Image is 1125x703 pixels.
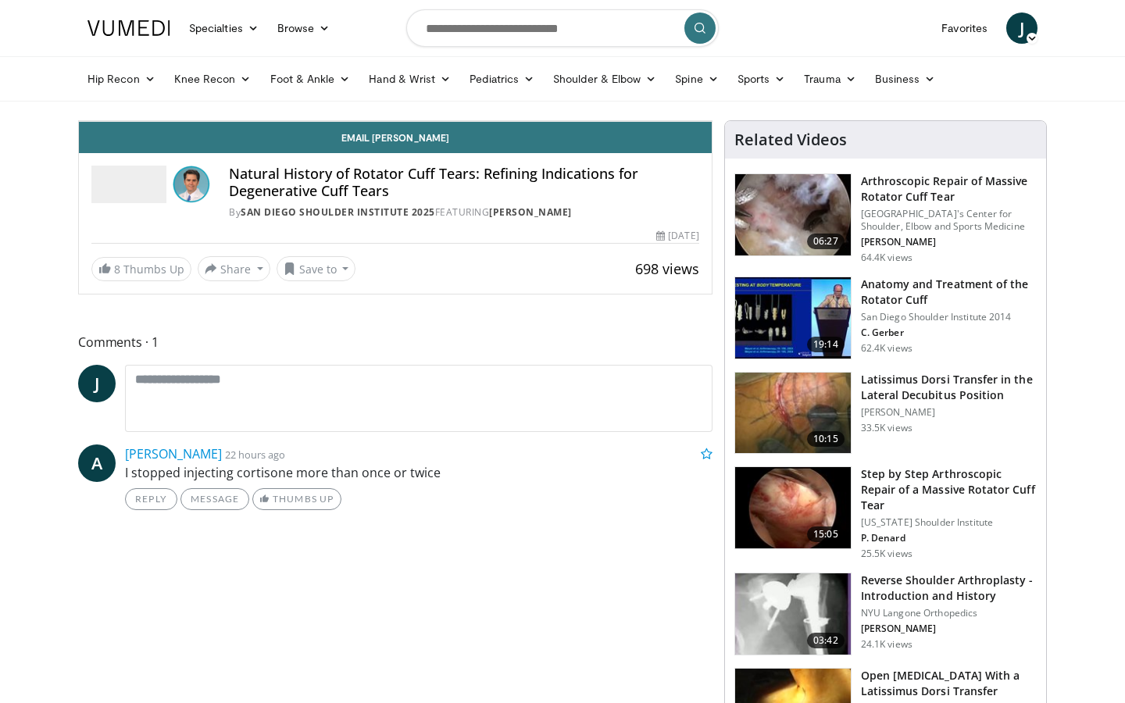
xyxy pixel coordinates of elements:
span: 19:14 [807,337,845,352]
a: Favorites [932,12,997,44]
p: C. Gerber [861,327,1037,339]
a: 8 Thumbs Up [91,257,191,281]
a: A [78,444,116,482]
h3: Open [MEDICAL_DATA] With a Latissimus Dorsi Transfer [861,668,1037,699]
p: [PERSON_NAME] [861,236,1037,248]
a: 19:14 Anatomy and Treatment of the Rotator Cuff San Diego Shoulder Institute 2014 C. Gerber 62.4K... [734,277,1037,359]
a: Pediatrics [460,63,544,95]
p: I stopped injecting cortisone more than once or twice [125,463,712,482]
small: 22 hours ago [225,448,285,462]
span: 10:15 [807,431,845,447]
input: Search topics, interventions [406,9,719,47]
h3: Reverse Shoulder Arthroplasty - Introduction and History [861,573,1037,604]
h3: Anatomy and Treatment of the Rotator Cuff [861,277,1037,308]
h3: Arthroscopic Repair of Massive Rotator Cuff Tear [861,173,1037,205]
a: Browse [268,12,340,44]
a: 15:05 Step by Step Arthroscopic Repair of a Massive Rotator Cuff Tear [US_STATE] Shoulder Institu... [734,466,1037,560]
div: [DATE] [656,229,698,243]
img: 58008271-3059-4eea-87a5-8726eb53a503.150x105_q85_crop-smart_upscale.jpg [735,277,851,359]
img: 281021_0002_1.png.150x105_q85_crop-smart_upscale.jpg [735,174,851,255]
span: 06:27 [807,234,845,249]
a: 06:27 Arthroscopic Repair of Massive Rotator Cuff Tear [GEOGRAPHIC_DATA]'s Center for Shoulder, E... [734,173,1037,264]
img: 7cd5bdb9-3b5e-40f2-a8f4-702d57719c06.150x105_q85_crop-smart_upscale.jpg [735,467,851,548]
span: 698 views [635,259,699,278]
p: [US_STATE] Shoulder Institute [861,516,1037,529]
h3: Latissimus Dorsi Transfer in the Lateral Decubitus Position [861,372,1037,403]
a: [PERSON_NAME] [125,445,222,462]
img: Avatar [173,166,210,203]
p: 24.1K views [861,638,912,651]
a: Knee Recon [165,63,261,95]
video-js: Video Player [79,121,712,122]
a: J [1006,12,1037,44]
a: Hand & Wrist [359,63,460,95]
a: Specialties [180,12,268,44]
a: Spine [666,63,727,95]
img: 38501_0000_3.png.150x105_q85_crop-smart_upscale.jpg [735,373,851,454]
p: 62.4K views [861,342,912,355]
button: Share [198,256,270,281]
p: NYU Langone Orthopedics [861,607,1037,619]
p: 33.5K views [861,422,912,434]
a: San Diego Shoulder Institute 2025 [241,205,435,219]
a: Hip Recon [78,63,165,95]
p: 64.4K views [861,252,912,264]
img: San Diego Shoulder Institute 2025 [91,166,166,203]
a: J [78,365,116,402]
img: VuMedi Logo [87,20,170,36]
a: Business [866,63,945,95]
a: Trauma [795,63,866,95]
a: Shoulder & Elbow [544,63,666,95]
button: Save to [277,256,356,281]
a: Reply [125,488,177,510]
h3: Step by Step Arthroscopic Repair of a Massive Rotator Cuff Tear [861,466,1037,513]
p: P. Denard [861,532,1037,544]
a: Foot & Ankle [261,63,360,95]
span: 03:42 [807,633,845,648]
a: Message [180,488,249,510]
h4: Related Videos [734,130,847,149]
span: 15:05 [807,526,845,542]
a: [PERSON_NAME] [489,205,572,219]
p: [GEOGRAPHIC_DATA]'s Center for Shoulder, Elbow and Sports Medicine [861,208,1037,233]
a: 10:15 Latissimus Dorsi Transfer in the Lateral Decubitus Position [PERSON_NAME] 33.5K views [734,372,1037,455]
a: Email [PERSON_NAME] [79,122,712,153]
div: By FEATURING [229,205,699,219]
a: 03:42 Reverse Shoulder Arthroplasty - Introduction and History NYU Langone Orthopedics [PERSON_NA... [734,573,1037,655]
a: Thumbs Up [252,488,341,510]
p: San Diego Shoulder Institute 2014 [861,311,1037,323]
p: [PERSON_NAME] [861,623,1037,635]
p: 25.5K views [861,548,912,560]
h4: Natural History of Rotator Cuff Tears: Refining Indications for Degenerative Cuff Tears [229,166,699,199]
span: Comments 1 [78,332,712,352]
img: zucker_4.png.150x105_q85_crop-smart_upscale.jpg [735,573,851,655]
span: 8 [114,262,120,277]
p: [PERSON_NAME] [861,406,1037,419]
a: Sports [728,63,795,95]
